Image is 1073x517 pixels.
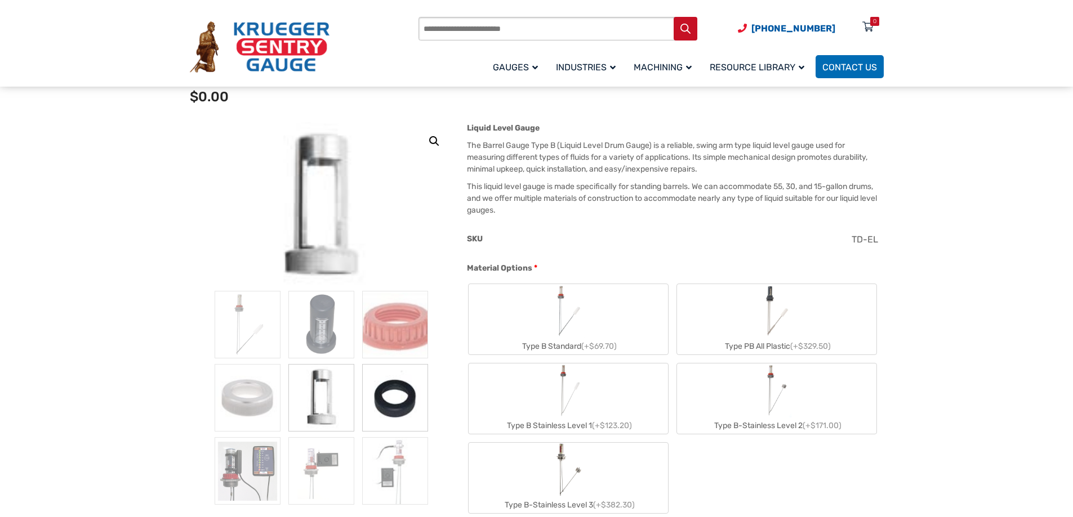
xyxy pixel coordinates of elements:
[467,181,883,216] p: This liquid level gauge is made specifically for standing barrels. We can accommodate 55, 30, and...
[556,62,616,73] span: Industries
[288,364,354,431] img: Barrel Gauge - Image 5
[467,123,540,133] strong: Liquid Level Gauge
[190,21,330,73] img: Krueger Sentry Gauge
[677,338,876,354] div: Type PB All Plastic
[486,53,549,80] a: Gauges
[738,21,835,35] a: Phone Number (920) 434-8860
[816,55,884,78] a: Contact Us
[493,62,538,73] span: Gauges
[627,53,703,80] a: Machining
[852,234,878,245] span: TD-EL
[469,363,668,434] label: Type B Stainless Level 1
[592,421,632,430] span: (+$123.20)
[288,291,354,358] img: PVG
[677,417,876,434] div: Type B-Stainless Level 2
[288,437,354,505] img: Barrel Gauge - Image 8
[362,291,428,358] img: Barrel Gauge - Image 3
[581,341,617,351] span: (+$69.70)
[190,89,229,105] span: $0.00
[469,443,668,513] label: Type B-Stainless Level 3
[467,140,883,175] p: The Barrel Gauge Type B (Liquid Level Drum Gauge) is a reliable, swing arm type liquid level gaug...
[534,262,537,274] abbr: required
[790,341,831,351] span: (+$329.50)
[215,364,281,431] img: Barrel Gauge - Image 4
[215,437,281,505] img: LED At A Glance Remote Monitor
[469,497,668,513] div: Type B-Stainless Level 3
[467,263,532,273] span: Material Options
[822,62,877,73] span: Contact Us
[677,363,876,434] label: Type B-Stainless Level 2
[751,23,835,34] span: [PHONE_NUMBER]
[593,500,635,510] span: (+$382.30)
[634,62,692,73] span: Machining
[215,291,281,358] img: Barrel Gauge
[362,364,428,431] img: Barrel Gauge - Image 6
[549,53,627,80] a: Industries
[362,437,428,505] img: Barrel Gauge - Image 9
[469,284,668,354] label: Type B Standard
[270,122,373,291] img: Barrel Gauge - Image 5
[469,338,668,354] div: Type B Standard
[873,17,876,26] div: 0
[424,131,444,151] a: View full-screen image gallery
[467,234,483,244] span: SKU
[677,284,876,354] label: Type PB All Plastic
[710,62,804,73] span: Resource Library
[703,53,816,80] a: Resource Library
[469,417,668,434] div: Type B Stainless Level 1
[803,421,842,430] span: (+$171.00)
